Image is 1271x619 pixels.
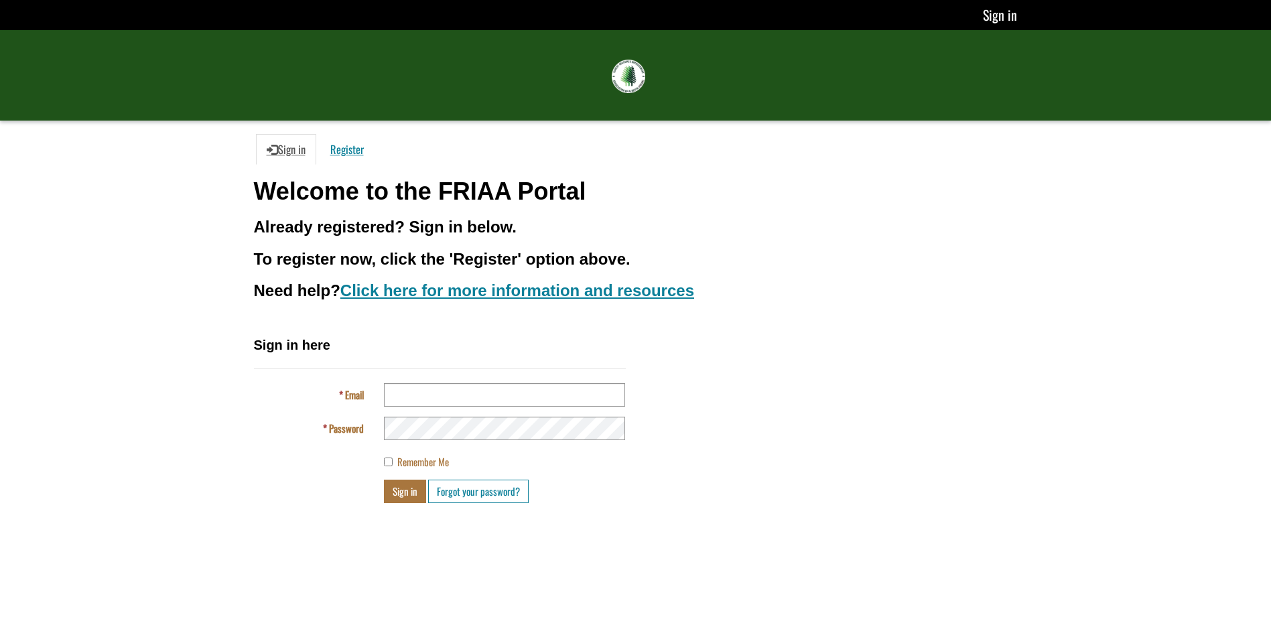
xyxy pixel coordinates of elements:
a: Register [320,134,375,165]
h3: To register now, click the 'Register' option above. [254,251,1018,268]
a: Sign in [983,5,1017,25]
h3: Already registered? Sign in below. [254,218,1018,236]
button: Sign in [384,480,426,503]
a: Click here for more information and resources [340,281,694,299]
input: Remember Me [384,458,393,466]
a: Sign in [256,134,316,165]
img: FRIAA Submissions Portal [612,60,645,93]
h3: Need help? [254,282,1018,299]
a: Forgot your password? [428,480,529,503]
span: Remember Me [397,454,449,469]
span: Email [345,387,364,402]
span: Sign in here [254,338,330,352]
span: Password [329,421,364,435]
h1: Welcome to the FRIAA Portal [254,178,1018,205]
